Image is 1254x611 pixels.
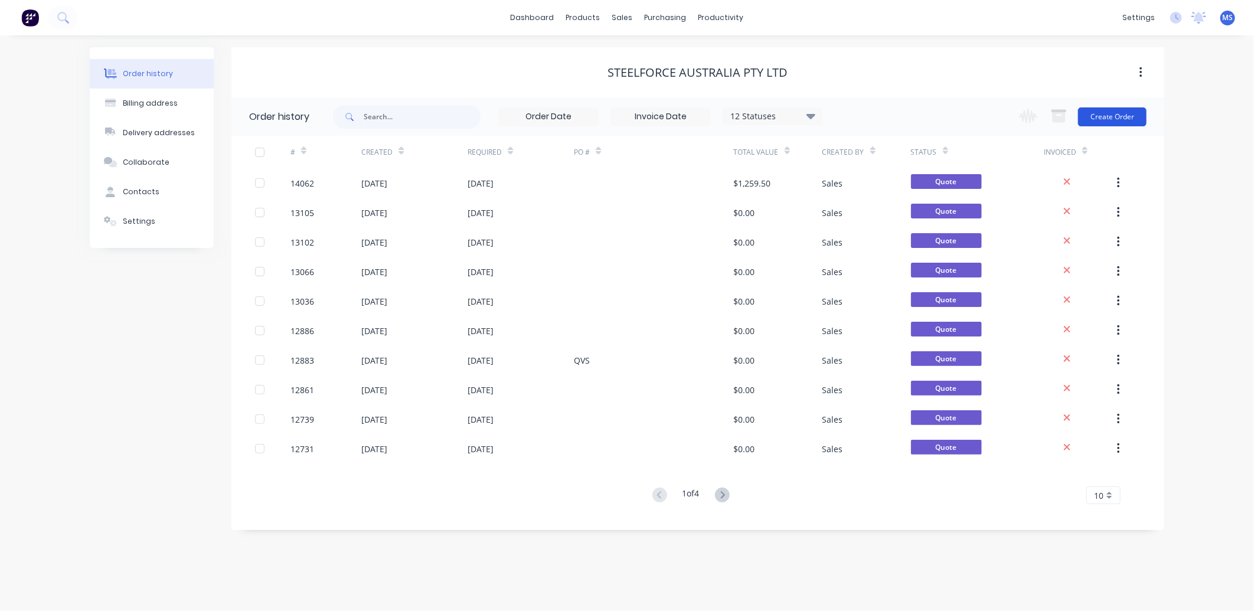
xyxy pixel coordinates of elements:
[468,266,494,278] div: [DATE]
[90,118,214,148] button: Delivery addresses
[822,354,843,367] div: Sales
[734,295,755,308] div: $0.00
[574,136,733,168] div: PO #
[734,147,779,158] div: Total Value
[911,292,982,307] span: Quote
[911,381,982,396] span: Quote
[693,9,750,27] div: productivity
[361,354,387,367] div: [DATE]
[734,236,755,249] div: $0.00
[290,443,314,455] div: 12731
[361,236,387,249] div: [DATE]
[468,147,502,158] div: Required
[911,322,982,336] span: Quote
[734,266,755,278] div: $0.00
[468,325,494,337] div: [DATE]
[290,325,314,337] div: 12886
[468,295,494,308] div: [DATE]
[911,147,937,158] div: Status
[734,443,755,455] div: $0.00
[468,207,494,219] div: [DATE]
[290,236,314,249] div: 13102
[361,384,387,396] div: [DATE]
[123,216,155,227] div: Settings
[290,147,295,158] div: #
[468,354,494,367] div: [DATE]
[822,325,843,337] div: Sales
[361,443,387,455] div: [DATE]
[611,108,710,126] input: Invoice Date
[822,177,843,189] div: Sales
[911,440,982,455] span: Quote
[468,413,494,426] div: [DATE]
[90,148,214,177] button: Collaborate
[123,157,169,168] div: Collaborate
[361,136,468,168] div: Created
[911,233,982,248] span: Quote
[734,325,755,337] div: $0.00
[822,384,843,396] div: Sales
[911,204,982,218] span: Quote
[911,263,982,277] span: Quote
[290,136,361,168] div: #
[608,66,788,80] div: Steelforce Australia Pty Ltd
[822,266,843,278] div: Sales
[1116,9,1161,27] div: settings
[1094,489,1103,502] span: 10
[249,110,309,124] div: Order history
[560,9,606,27] div: products
[290,177,314,189] div: 14062
[468,443,494,455] div: [DATE]
[911,410,982,425] span: Quote
[734,384,755,396] div: $0.00
[21,9,39,27] img: Factory
[505,9,560,27] a: dashboard
[290,384,314,396] div: 12861
[123,68,173,79] div: Order history
[734,207,755,219] div: $0.00
[822,236,843,249] div: Sales
[723,110,822,123] div: 12 Statuses
[361,177,387,189] div: [DATE]
[1044,136,1115,168] div: Invoiced
[90,177,214,207] button: Contacts
[639,9,693,27] div: purchasing
[734,354,755,367] div: $0.00
[911,351,982,366] span: Quote
[290,207,314,219] div: 13105
[123,187,159,197] div: Contacts
[911,174,982,189] span: Quote
[822,136,911,168] div: Created By
[90,89,214,118] button: Billing address
[361,207,387,219] div: [DATE]
[468,236,494,249] div: [DATE]
[468,136,574,168] div: Required
[574,354,590,367] div: QVS
[734,413,755,426] div: $0.00
[822,413,843,426] div: Sales
[734,136,822,168] div: Total Value
[822,207,843,219] div: Sales
[822,443,843,455] div: Sales
[290,266,314,278] div: 13066
[290,413,314,426] div: 12739
[468,177,494,189] div: [DATE]
[90,207,214,236] button: Settings
[1223,12,1233,23] span: MS
[911,136,1044,168] div: Status
[361,413,387,426] div: [DATE]
[1078,107,1147,126] button: Create Order
[364,105,481,129] input: Search...
[361,295,387,308] div: [DATE]
[361,147,393,158] div: Created
[499,108,598,126] input: Order Date
[361,266,387,278] div: [DATE]
[822,295,843,308] div: Sales
[734,177,771,189] div: $1,259.50
[468,384,494,396] div: [DATE]
[1044,147,1076,158] div: Invoiced
[90,59,214,89] button: Order history
[123,128,195,138] div: Delivery addresses
[123,98,178,109] div: Billing address
[290,295,314,308] div: 13036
